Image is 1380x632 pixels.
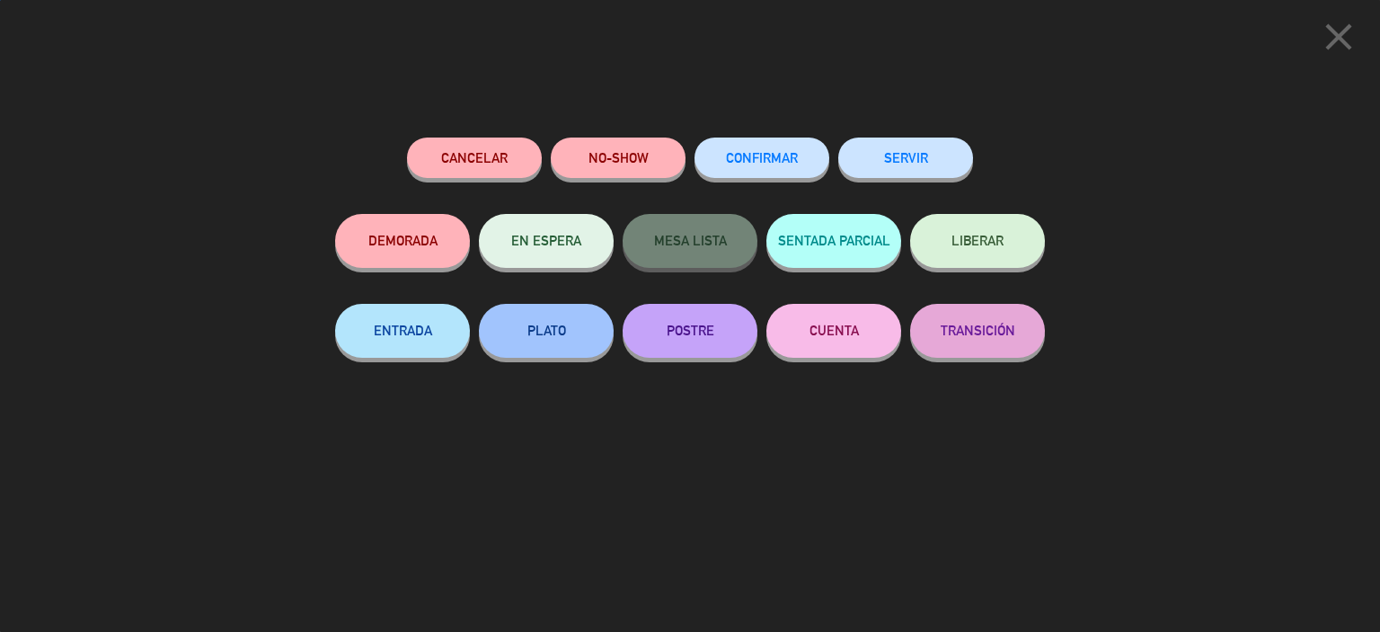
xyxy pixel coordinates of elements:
button: SENTADA PARCIAL [766,214,901,268]
button: Cancelar [407,138,542,178]
button: POSTRE [623,304,757,358]
span: LIBERAR [951,233,1004,248]
button: EN ESPERA [479,214,614,268]
button: close [1311,13,1367,67]
span: CONFIRMAR [726,150,798,165]
button: TRANSICIÓN [910,304,1045,358]
button: MESA LISTA [623,214,757,268]
button: CONFIRMAR [694,138,829,178]
button: LIBERAR [910,214,1045,268]
button: SERVIR [838,138,973,178]
button: DEMORADA [335,214,470,268]
button: ENTRADA [335,304,470,358]
button: CUENTA [766,304,901,358]
button: PLATO [479,304,614,358]
i: close [1316,14,1361,59]
button: NO-SHOW [551,138,686,178]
